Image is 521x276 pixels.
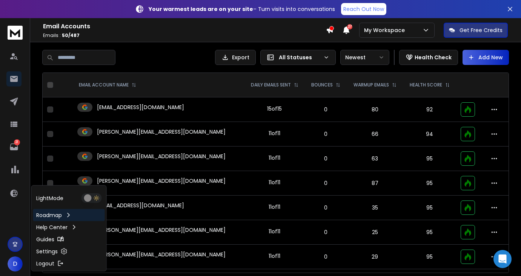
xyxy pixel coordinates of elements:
td: 66 [347,122,403,146]
p: Emails : [43,32,326,39]
td: 63 [347,146,403,171]
p: – Turn visits into conversations [149,5,335,13]
button: D [8,256,23,271]
p: Help Center [36,224,68,231]
p: [PERSON_NAME][EMAIL_ADDRESS][DOMAIN_NAME] [97,226,226,234]
button: Add New [463,50,509,65]
a: Help Center [33,221,105,233]
td: 94 [403,122,456,146]
div: 15 of 15 [267,105,282,113]
a: Guides [33,233,105,245]
p: Health Check [415,54,452,61]
a: Settings [33,245,105,257]
p: DAILY EMAILS SENT [251,82,291,88]
td: 92 [403,97,456,122]
p: 0 [309,253,342,261]
p: Roadmap [36,211,62,219]
a: Roadmap [33,209,105,221]
td: 95 [403,245,456,269]
div: 11 of 11 [269,130,280,137]
p: 0 [309,106,342,113]
p: WARMUP EMAILS [353,82,389,88]
p: 0 [309,179,342,187]
p: 0 [309,228,342,236]
div: 11 of 11 [269,179,280,186]
span: 27 [347,24,352,29]
p: Guides [36,236,54,243]
a: Reach Out Now [341,3,386,15]
p: Get Free Credits [460,26,503,34]
p: Light Mode [36,194,63,202]
td: 95 [403,196,456,220]
p: [EMAIL_ADDRESS][DOMAIN_NAME] [97,202,184,209]
p: [PERSON_NAME][EMAIL_ADDRESS][DOMAIN_NAME] [97,177,226,185]
div: 11 of 11 [269,228,280,235]
p: 0 [309,155,342,162]
p: [EMAIL_ADDRESS][DOMAIN_NAME] [97,103,184,111]
p: [PERSON_NAME][EMAIL_ADDRESS][DOMAIN_NAME] [97,128,226,136]
a: 21 [6,139,22,154]
p: Settings [36,248,58,255]
td: 35 [347,196,403,220]
p: [PERSON_NAME][EMAIL_ADDRESS][DOMAIN_NAME] [97,153,226,160]
p: My Workspace [364,26,408,34]
p: 21 [14,139,20,145]
p: 0 [309,130,342,138]
div: Open Intercom Messenger [493,250,512,268]
span: 50 / 487 [62,32,80,39]
td: 25 [347,220,403,245]
button: Health Check [399,50,458,65]
button: Newest [340,50,389,65]
td: 80 [347,97,403,122]
h1: Email Accounts [43,22,326,31]
div: 11 of 11 [269,252,280,260]
div: 11 of 11 [269,203,280,211]
td: 95 [403,220,456,245]
div: 11 of 11 [269,154,280,162]
div: EMAIL ACCOUNT NAME [79,82,136,88]
p: Reach Out Now [343,5,384,13]
p: 0 [309,204,342,211]
p: Logout [36,260,54,267]
button: Export [215,50,256,65]
img: logo [8,26,23,40]
p: All Statuses [279,54,320,61]
button: Get Free Credits [444,23,508,38]
td: 95 [403,146,456,171]
p: BOUNCES [311,82,333,88]
p: [PERSON_NAME][EMAIL_ADDRESS][DOMAIN_NAME] [97,251,226,258]
td: 29 [347,245,403,269]
td: 95 [403,171,456,196]
strong: Your warmest leads are on your site [149,5,253,13]
p: HEALTH SCORE [410,82,442,88]
td: 87 [347,171,403,196]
